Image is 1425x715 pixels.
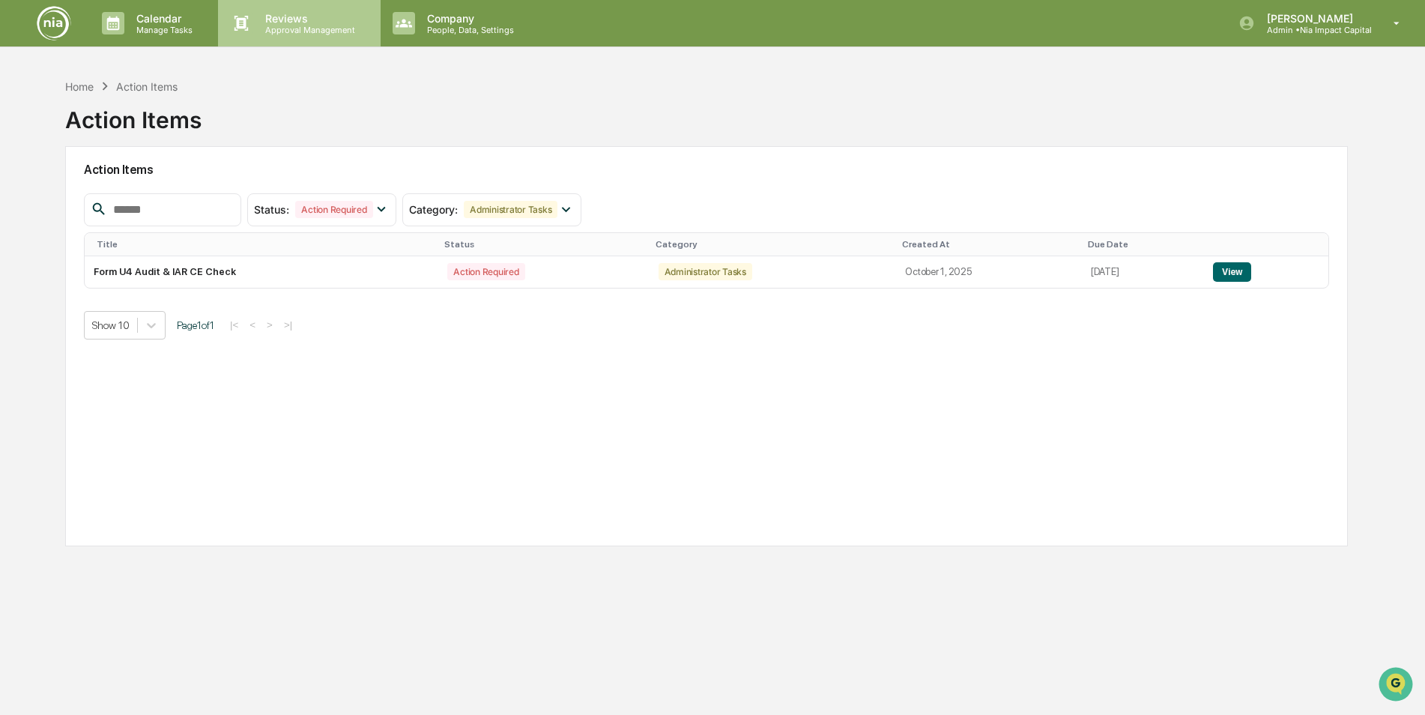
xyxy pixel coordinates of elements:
div: 🔎 [15,219,27,231]
img: logo [36,5,72,41]
p: Admin • Nia Impact Capital [1255,25,1372,35]
div: Action Items [116,80,178,93]
p: How can we help? [15,31,273,55]
span: Data Lookup [30,217,94,232]
div: Status [444,239,643,250]
td: [DATE] [1082,256,1204,288]
a: 🔎Data Lookup [9,211,100,238]
p: People, Data, Settings [415,25,521,35]
div: Category [656,239,891,250]
div: We're available if you need us! [51,130,190,142]
button: < [245,319,260,331]
span: Page 1 of 1 [177,319,214,331]
h2: Action Items [84,163,1329,177]
span: Pylon [149,254,181,265]
button: Start new chat [255,119,273,137]
td: Form U4 Audit & IAR CE Check [85,256,438,288]
button: >| [279,319,297,331]
a: 🖐️Preclearance [9,183,103,210]
div: Action Items [65,94,202,133]
button: > [262,319,277,331]
p: Approval Management [253,25,363,35]
div: Action Required [447,263,524,280]
p: Calendar [124,12,200,25]
a: 🗄️Attestations [103,183,192,210]
a: Powered byPylon [106,253,181,265]
p: Manage Tasks [124,25,200,35]
p: Company [415,12,521,25]
span: Preclearance [30,189,97,204]
div: Action Required [295,201,372,218]
span: Attestations [124,189,186,204]
div: Administrator Tasks [659,263,752,280]
a: View [1213,266,1251,277]
p: [PERSON_NAME] [1255,12,1372,25]
div: Home [65,80,94,93]
div: Title [97,239,432,250]
div: 🗄️ [109,190,121,202]
iframe: Open customer support [1377,666,1418,706]
div: Start new chat [51,115,246,130]
div: Due Date [1088,239,1198,250]
button: View [1213,262,1251,282]
img: 1746055101610-c473b297-6a78-478c-a979-82029cc54cd1 [15,115,42,142]
p: Reviews [253,12,363,25]
span: Category : [409,203,458,216]
span: Status : [254,203,289,216]
div: Created At [902,239,1075,250]
button: |< [226,319,243,331]
div: Administrator Tasks [464,201,557,218]
div: 🖐️ [15,190,27,202]
td: October 1, 2025 [896,256,1081,288]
